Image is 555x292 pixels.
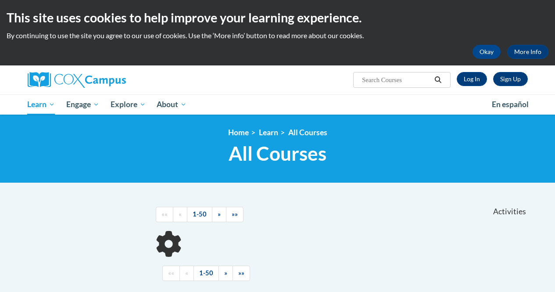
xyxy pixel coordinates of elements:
a: Home [228,128,249,137]
button: Search [431,75,444,85]
span: » [218,210,221,218]
span: «« [161,210,168,218]
a: Next [218,266,233,281]
span: « [185,269,188,277]
img: Cox Campus [28,72,126,88]
p: By continuing to use the site you agree to our use of cookies. Use the ‘More info’ button to read... [7,31,548,40]
a: 1-50 [193,266,219,281]
a: More Info [507,45,548,59]
span: All Courses [229,142,326,165]
a: Next [212,207,226,222]
a: About [151,94,192,115]
span: Engage [66,99,99,110]
a: Begining [162,266,180,281]
span: »» [238,269,244,277]
a: Explore [105,94,151,115]
span: » [224,269,227,277]
a: Learn [22,94,61,115]
span: About [157,99,186,110]
span: En español [492,100,529,109]
a: All Courses [288,128,327,137]
div: Main menu [21,94,534,115]
a: Previous [173,207,187,222]
a: End [233,266,250,281]
a: Engage [61,94,105,115]
h2: This site uses cookies to help improve your learning experience. [7,9,548,26]
a: Register [493,72,528,86]
span: « [179,210,182,218]
a: Learn [259,128,278,137]
a: En español [486,95,534,114]
a: Cox Campus [28,72,186,88]
span: Explore [111,99,146,110]
span: Learn [27,99,55,110]
a: End [226,207,243,222]
span: Activities [493,207,526,216]
a: Log In [457,72,487,86]
a: 1-50 [187,207,212,222]
a: Previous [179,266,194,281]
a: Begining [156,207,173,222]
span: «« [168,269,174,277]
button: Okay [473,45,501,59]
input: Search Courses [361,75,431,85]
span: »» [232,210,238,218]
